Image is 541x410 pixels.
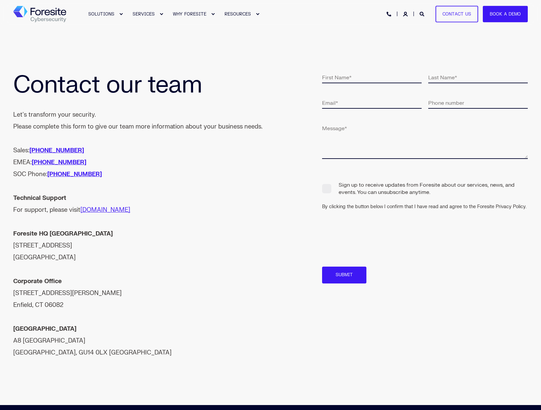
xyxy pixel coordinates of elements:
[225,11,251,17] span: RESOURCES
[32,159,86,166] a: [PHONE_NUMBER]
[47,170,102,178] a: [PHONE_NUMBER]
[13,278,62,285] strong: Corporate Office
[420,11,426,17] a: Open Search
[322,203,534,210] div: By clicking the button below I confirm that I have read and agree to the Foresite Privacy Policy.
[322,267,366,283] input: Submit
[13,121,263,133] div: Please complete this form to give our team more information about your business needs.
[13,289,122,309] span: [STREET_ADDRESS][PERSON_NAME] Enfield, CT 06082
[436,6,478,22] a: Contact Us
[159,12,163,16] div: Expand SERVICES
[13,145,263,180] div: Sales: EMEA: SOC Phone:
[403,11,409,17] a: Login
[13,192,263,216] div: For support, please visit
[13,325,76,333] strong: [GEOGRAPHIC_DATA]
[322,71,422,83] input: First Name*
[428,71,528,83] input: Last Name*
[13,325,172,356] span: A8 [GEOGRAPHIC_DATA] [GEOGRAPHIC_DATA], GU14 0LX [GEOGRAPHIC_DATA]
[322,227,407,247] iframe: reCAPTCHA
[211,12,215,16] div: Expand WHY FORESITE
[428,96,528,109] input: Phone number
[322,181,528,196] span: Sign up to receive updates from Foresite about our services, news, and events. You can unsubscrib...
[322,96,422,109] input: Email*
[256,12,260,16] div: Expand RESOURCES
[80,206,130,214] a: [DOMAIN_NAME]
[13,230,113,238] strong: Foresite HQ [GEOGRAPHIC_DATA]
[13,194,66,202] strong: Technical Support
[13,228,263,264] div: [STREET_ADDRESS] [GEOGRAPHIC_DATA]
[173,11,206,17] span: WHY FORESITE
[88,11,114,17] span: SOLUTIONS
[13,6,66,22] a: Back to Home
[13,6,66,22] img: Foresite logo, a hexagon shape of blues with a directional arrow to the right hand side, and the ...
[119,12,123,16] div: Expand SOLUTIONS
[13,71,270,99] h1: Contact our team
[29,147,84,154] a: [PHONE_NUMBER]
[483,6,528,22] a: Book a Demo
[13,109,263,121] div: Let's transform your security.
